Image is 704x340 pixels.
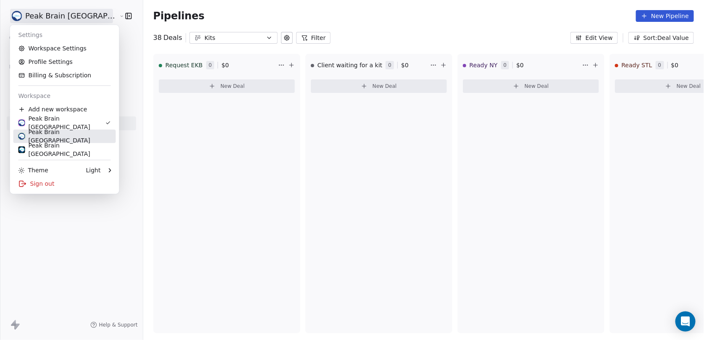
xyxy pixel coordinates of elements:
[18,119,25,126] img: Peak%20Brain%20Logo.png
[86,166,101,174] div: Light
[13,69,116,82] a: Billing & Subscription
[18,128,111,145] div: Peak Brain [GEOGRAPHIC_DATA]
[13,177,116,190] div: Sign out
[13,89,116,103] div: Workspace
[13,103,116,116] div: Add new workspace
[13,55,116,69] a: Profile Settings
[18,114,105,131] div: Peak Brain [GEOGRAPHIC_DATA]
[18,141,111,158] div: Peak Brain [GEOGRAPHIC_DATA]
[18,133,25,140] img: peakbrain_logo.jpg
[18,146,25,153] img: Peak%20brain.png
[13,42,116,55] a: Workspace Settings
[18,166,48,174] div: Theme
[13,28,116,42] div: Settings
